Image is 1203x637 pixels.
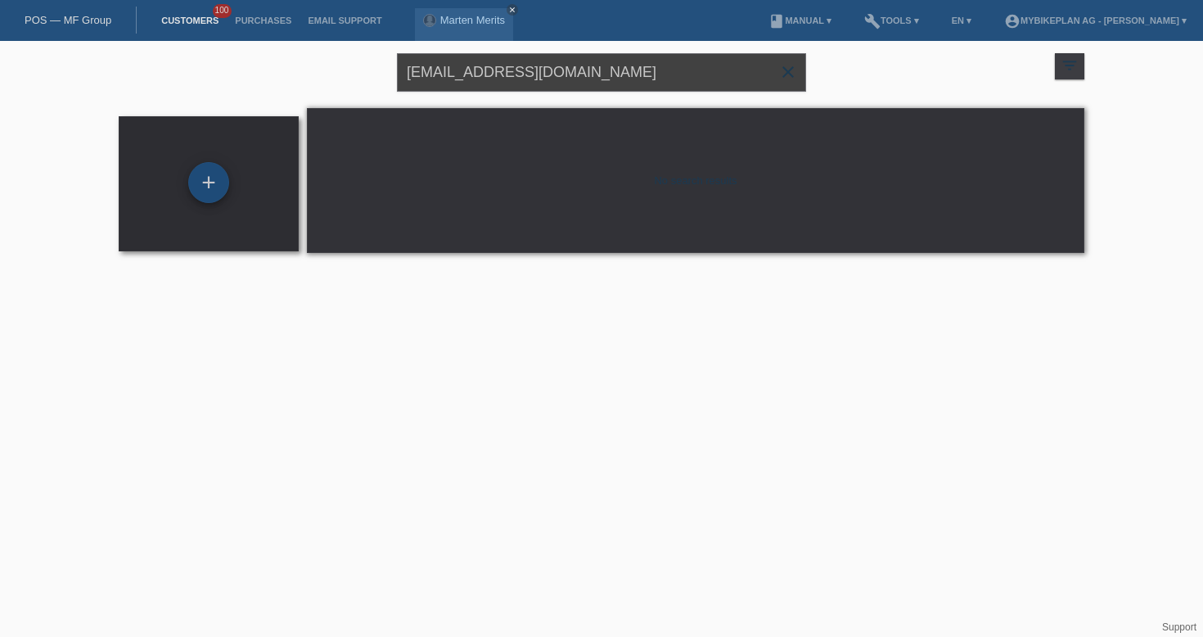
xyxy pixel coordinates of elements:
a: Customers [153,16,227,25]
div: Add customer [189,169,228,197]
a: Purchases [227,16,300,25]
a: POS — MF Group [25,14,111,26]
a: bookManual ▾ [760,16,840,25]
i: book [768,13,785,29]
i: close [778,62,798,82]
a: Email Support [300,16,390,25]
span: 100 [213,4,232,18]
div: No search results [307,108,1084,253]
i: build [864,13,881,29]
a: account_circleMybikeplan AG - [PERSON_NAME] ▾ [996,16,1195,25]
input: Search... [397,53,806,92]
a: Marten Merits [440,14,505,26]
a: Support [1162,621,1196,633]
i: close [508,6,516,14]
a: EN ▾ [944,16,980,25]
i: filter_list [1061,56,1079,75]
a: close [507,4,518,16]
i: account_circle [1004,13,1021,29]
a: buildTools ▾ [856,16,927,25]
